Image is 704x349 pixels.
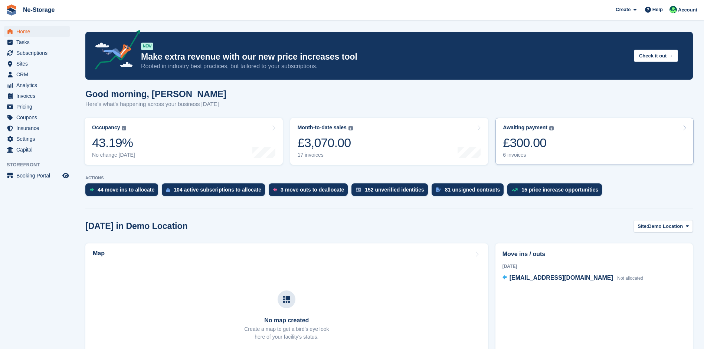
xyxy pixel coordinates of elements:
div: 15 price increase opportunities [521,187,598,193]
p: Rooted in industry best practices, but tailored to your subscriptions. [141,62,628,70]
span: Booking Portal [16,170,61,181]
div: 44 move ins to allocate [98,187,154,193]
img: move_ins_to_allocate_icon-fdf77a2bb77ea45bf5b3d319d69a93e2d87916cf1d5bf7949dd705db3b84f3ca.svg [90,187,94,192]
img: price_increase_opportunities-93ffe204e8149a01c8c9dc8f82e8f89637d9d84a8eef4429ea346261dce0b2c0.svg [512,188,518,192]
span: Invoices [16,91,61,101]
a: 81 unsigned contracts [432,183,508,200]
h2: Map [93,250,105,257]
a: menu [4,37,70,47]
span: Help [652,6,663,13]
img: map-icn-33ee37083ee616e46c38cad1a60f524a97daa1e2b2c8c0bc3eb3415660979fc1.svg [283,296,290,303]
button: Site: Demo Location [633,220,693,232]
span: Insurance [16,123,61,133]
img: move_outs_to_deallocate_icon-f764333ba52eb49d3ac5e1228854f67142a1ed5810a6f6cc68b1a99e826820c5.svg [273,187,277,192]
img: icon-info-grey-7440780725fd019a000dd9b08b2336e03edf1995a4989e88bcd33f0948082b44.svg [122,126,126,130]
a: menu [4,102,70,112]
h3: No map created [244,317,329,324]
span: Settings [16,134,61,144]
a: Occupancy 43.19% No change [DATE] [85,118,283,165]
h2: Move ins / outs [502,250,686,259]
p: Make extra revenue with our new price increases tool [141,51,628,62]
a: Ne-Storage [20,4,58,16]
a: menu [4,80,70,90]
span: Pricing [16,102,61,112]
span: Create [616,6,631,13]
img: icon-info-grey-7440780725fd019a000dd9b08b2336e03edf1995a4989e88bcd33f0948082b44.svg [549,126,554,130]
a: menu [4,170,70,181]
img: Jay Johal [669,6,677,13]
span: Capital [16,144,61,155]
a: menu [4,112,70,123]
div: Month-to-date sales [298,124,347,131]
div: Occupancy [92,124,120,131]
img: stora-icon-8386f47178a22dfd0bd8f6a31ec36ba5ce8667c1dd55bd0f319d3a0aa187defe.svg [6,4,17,16]
span: Storefront [7,161,74,169]
a: 152 unverified identities [351,183,432,200]
span: Home [16,26,61,37]
span: Demo Location [648,223,683,230]
a: menu [4,59,70,69]
a: Awaiting payment £300.00 6 invoices [495,118,694,165]
a: menu [4,134,70,144]
a: 3 move outs to deallocate [269,183,351,200]
img: price-adjustments-announcement-icon-8257ccfd72463d97f412b2fc003d46551f7dbcb40ab6d574587a9cd5c0d94... [89,30,141,72]
a: 15 price increase opportunities [507,183,606,200]
span: Sites [16,59,61,69]
span: Subscriptions [16,48,61,58]
a: 44 move ins to allocate [85,183,162,200]
div: 17 invoices [298,152,353,158]
img: verify_identity-adf6edd0f0f0b5bbfe63781bf79b02c33cf7c696d77639b501bdc392416b5a36.svg [356,187,361,192]
span: Tasks [16,37,61,47]
a: menu [4,91,70,101]
a: menu [4,48,70,58]
a: 104 active subscriptions to allocate [162,183,269,200]
img: active_subscription_to_allocate_icon-d502201f5373d7db506a760aba3b589e785aa758c864c3986d89f69b8ff3... [166,187,170,192]
a: Month-to-date sales £3,070.00 17 invoices [290,118,488,165]
div: NEW [141,43,153,50]
span: CRM [16,69,61,80]
button: Check it out → [634,50,678,62]
span: Not allocated [617,276,643,281]
p: Create a map to get a bird's eye look here of your facility's status. [244,325,329,341]
span: Analytics [16,80,61,90]
div: £3,070.00 [298,135,353,150]
div: 104 active subscriptions to allocate [174,187,261,193]
p: ACTIONS [85,176,693,180]
p: Here's what's happening across your business [DATE] [85,100,226,109]
a: menu [4,144,70,155]
span: Coupons [16,112,61,123]
div: £300.00 [503,135,554,150]
img: contract_signature_icon-13c848040528278c33f63329250d36e43548de30e8caae1d1a13099fd9432cc5.svg [436,187,441,192]
div: 6 invoices [503,152,554,158]
a: menu [4,26,70,37]
a: menu [4,123,70,133]
h1: Good morning, [PERSON_NAME] [85,89,226,99]
a: [EMAIL_ADDRESS][DOMAIN_NAME] Not allocated [502,273,644,283]
a: menu [4,69,70,80]
div: No change [DATE] [92,152,135,158]
h2: [DATE] in Demo Location [85,221,188,231]
div: 81 unsigned contracts [445,187,500,193]
div: 3 move outs to deallocate [281,187,344,193]
img: icon-info-grey-7440780725fd019a000dd9b08b2336e03edf1995a4989e88bcd33f0948082b44.svg [348,126,353,130]
a: Preview store [61,171,70,180]
div: Awaiting payment [503,124,547,131]
div: [DATE] [502,263,686,270]
span: Account [678,6,697,14]
span: [EMAIL_ADDRESS][DOMAIN_NAME] [510,275,613,281]
div: 152 unverified identities [365,187,424,193]
span: Site: [638,223,648,230]
div: 43.19% [92,135,135,150]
